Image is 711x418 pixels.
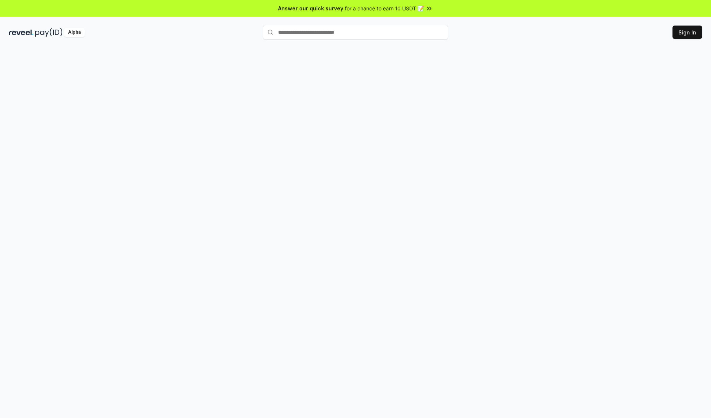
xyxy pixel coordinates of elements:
span: Answer our quick survey [278,4,343,12]
button: Sign In [672,26,702,39]
div: Alpha [64,28,85,37]
img: reveel_dark [9,28,34,37]
span: for a chance to earn 10 USDT 📝 [345,4,424,12]
img: pay_id [35,28,63,37]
